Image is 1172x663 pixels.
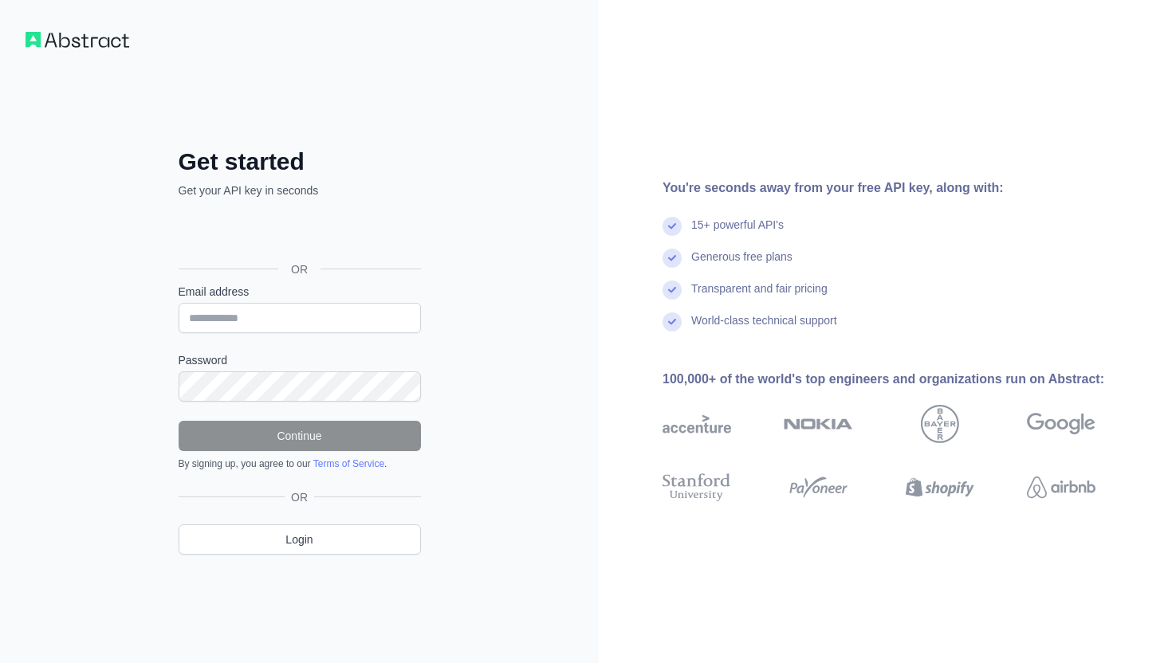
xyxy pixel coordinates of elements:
p: Get your API key in seconds [179,182,421,198]
div: Generous free plans [691,249,792,280]
img: payoneer [784,470,852,504]
a: Terms of Service [313,458,384,469]
iframe: Sign in with Google Button [171,216,426,251]
h2: Get started [179,147,421,176]
div: World-class technical support [691,312,837,344]
img: shopify [906,470,974,504]
div: 15+ powerful API's [691,217,784,249]
img: accenture [663,405,731,443]
img: check mark [663,280,682,300]
label: Password [179,352,421,368]
div: You're seconds away from your free API key, along with: [663,178,1146,198]
div: Transparent and fair pricing [691,280,828,312]
label: Email address [179,284,421,300]
span: OR [285,489,314,505]
img: airbnb [1027,470,1095,504]
img: bayer [921,405,959,443]
img: Workflow [26,32,129,48]
div: By signing up, you agree to our . [179,457,421,470]
img: check mark [663,217,682,236]
span: OR [278,261,321,277]
div: 100,000+ of the world's top engineers and organizations run on Abstract: [663,370,1146,389]
button: Continue [179,421,421,451]
img: check mark [663,312,682,331]
img: check mark [663,249,682,268]
img: nokia [784,405,852,443]
img: google [1027,405,1095,443]
a: Login [179,524,421,555]
img: stanford university [663,470,731,504]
